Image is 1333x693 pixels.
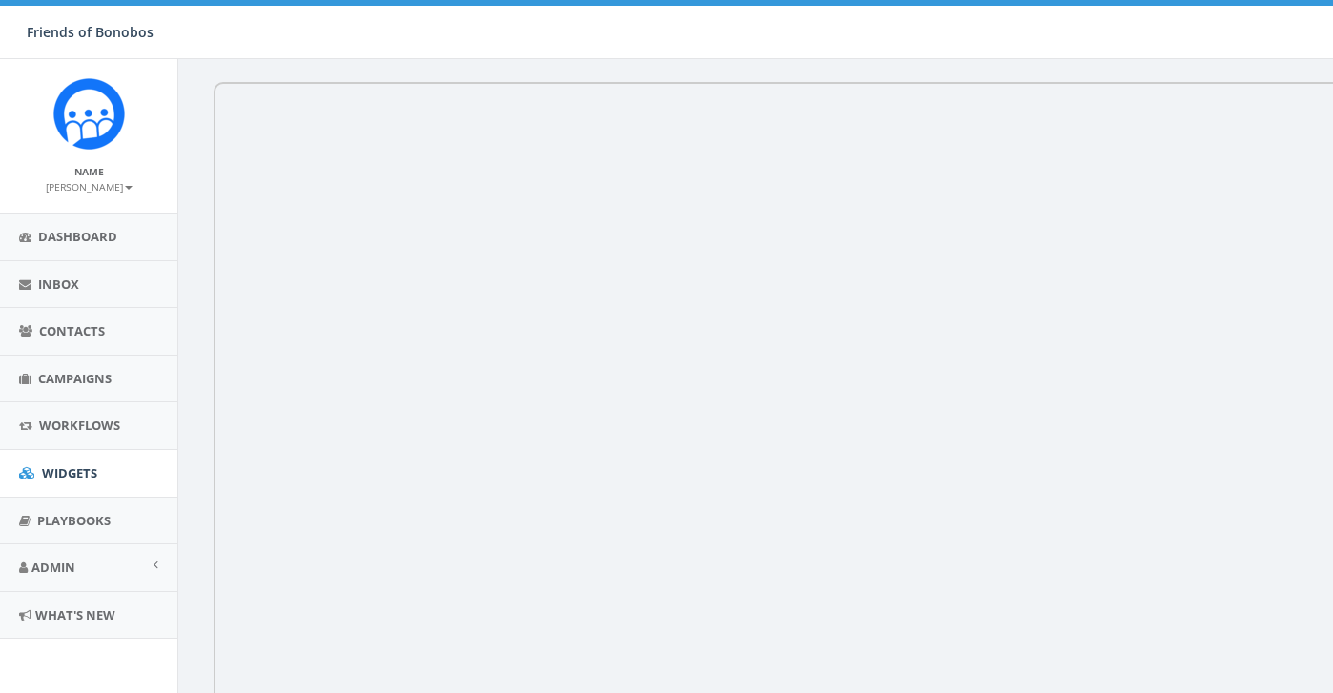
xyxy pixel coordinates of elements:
span: Workflows [39,417,120,434]
small: [PERSON_NAME] [46,180,133,194]
a: [PERSON_NAME] [46,177,133,194]
span: Dashboard [38,228,117,245]
span: Playbooks [37,512,111,529]
small: Name [74,165,104,178]
span: What's New [35,606,115,623]
span: Friends of Bonobos [27,23,154,41]
span: Admin [31,559,75,576]
img: Rally_Corp_Icon.png [53,78,125,150]
span: Campaigns [38,370,112,387]
span: Inbox [38,275,79,293]
span: Widgets [42,464,97,481]
span: Contacts [39,322,105,339]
